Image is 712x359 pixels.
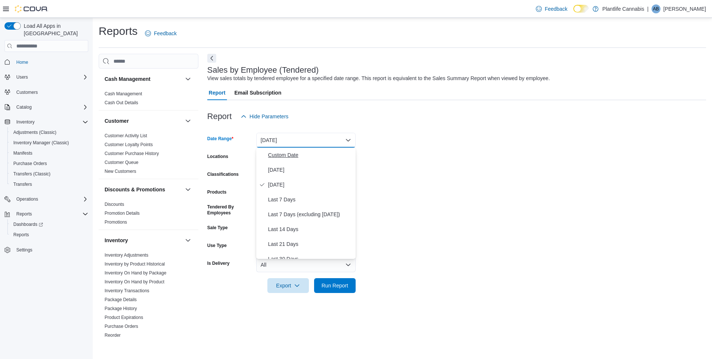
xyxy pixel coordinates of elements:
a: Discounts [105,202,124,207]
button: Catalog [13,103,34,112]
span: Report [209,85,225,100]
span: Run Report [322,282,348,289]
a: Product Expirations [105,315,143,320]
button: Cash Management [105,75,182,83]
button: Users [13,73,31,82]
a: Customer Queue [105,160,138,165]
span: Inventory Manager (Classic) [13,140,69,146]
button: Next [207,54,216,63]
label: Date Range [207,136,234,142]
a: Reports [10,230,32,239]
h1: Reports [99,24,138,39]
span: Inventory Adjustments [105,252,148,258]
span: Home [16,59,28,65]
span: Transfers [13,181,32,187]
a: Inventory Transactions [105,288,149,293]
h3: Sales by Employee (Tendered) [207,66,319,75]
a: Transfers (Classic) [10,169,53,178]
span: Export [272,278,304,293]
button: Settings [1,244,91,255]
a: Inventory by Product Historical [105,261,165,267]
a: Feedback [142,26,179,41]
span: Inventory Manager (Classic) [10,138,88,147]
label: Products [207,189,227,195]
span: Promotion Details [105,210,140,216]
a: Inventory On Hand by Product [105,279,164,284]
span: Catalog [16,104,32,110]
span: Operations [13,195,88,204]
span: Inventory On Hand by Product [105,279,164,285]
a: Inventory Adjustments [105,253,148,258]
button: Export [267,278,309,293]
h3: Inventory [105,237,128,244]
input: Dark Mode [573,5,589,13]
span: Customer Loyalty Points [105,142,153,148]
button: [DATE] [256,133,356,148]
span: Reports [13,210,88,218]
span: Settings [13,245,88,254]
span: [DATE] [268,165,353,174]
span: Last 21 Days [268,240,353,248]
a: Customer Activity List [105,133,147,138]
span: Custom Date [268,151,353,159]
button: All [256,257,356,272]
button: Catalog [1,102,91,112]
span: Email Subscription [234,85,281,100]
p: | [647,4,649,13]
span: Customers [16,89,38,95]
button: Transfers (Classic) [7,169,91,179]
div: Discounts & Promotions [99,200,198,230]
a: Adjustments (Classic) [10,128,59,137]
h3: Customer [105,117,129,125]
label: Is Delivery [207,260,230,266]
a: Customer Loyalty Points [105,142,153,147]
span: Package Details [105,297,137,303]
span: Manifests [10,149,88,158]
div: Aaron Black [652,4,660,13]
span: Customer Purchase History [105,151,159,157]
button: Customer [184,116,192,125]
span: Customer Queue [105,159,138,165]
a: Purchase Orders [105,324,138,329]
div: Select listbox [256,148,356,259]
label: Use Type [207,243,227,248]
button: Adjustments (Classic) [7,127,91,138]
a: Package History [105,306,137,311]
span: Transfers (Classic) [10,169,88,178]
label: Sale Type [207,225,228,231]
p: Plantlife Cannabis [602,4,644,13]
span: Customers [13,88,88,97]
label: Classifications [207,171,239,177]
button: Reports [1,209,91,219]
button: Customer [105,117,182,125]
span: Reports [10,230,88,239]
div: Customer [99,131,198,179]
a: Manifests [10,149,35,158]
span: Reorder [105,332,121,338]
button: Operations [13,195,41,204]
span: Catalog [13,103,88,112]
span: Settings [16,247,32,253]
button: Purchase Orders [7,158,91,169]
a: Cash Out Details [105,100,138,105]
span: Users [13,73,88,82]
img: Cova [15,5,48,13]
span: Feedback [545,5,567,13]
button: Manifests [7,148,91,158]
span: Purchase Orders [13,161,47,167]
span: Discounts [105,201,124,207]
button: Hide Parameters [238,109,291,124]
a: Inventory On Hand by Package [105,270,167,276]
a: New Customers [105,169,136,174]
span: Hide Parameters [250,113,289,120]
label: Tendered By Employees [207,204,253,216]
button: Inventory [13,118,37,126]
span: Customer Activity List [105,133,147,139]
a: Customers [13,88,41,97]
div: View sales totals by tendered employee for a specified date range. This report is equivalent to t... [207,75,550,82]
span: Reports [13,232,29,238]
span: Feedback [154,30,177,37]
